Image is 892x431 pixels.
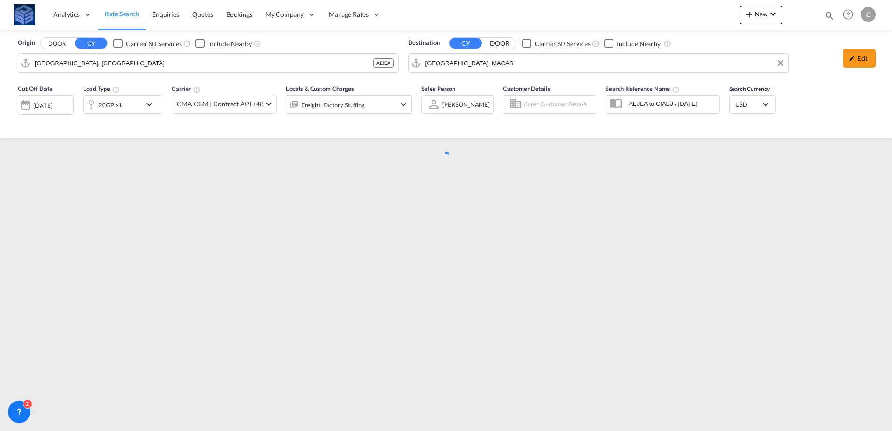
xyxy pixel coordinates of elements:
[112,86,120,93] md-icon: icon-information-outline
[98,98,122,111] div: 20GP x1
[75,38,107,49] button: CY
[254,40,261,47] md-icon: Unchecked: Ignores neighbouring ports when fetching rates.Checked : Includes neighbouring ports w...
[861,7,876,22] div: C
[286,85,354,92] span: Locals & Custom Charges
[606,85,680,92] span: Search Reference Name
[408,38,440,48] span: Destination
[192,10,213,18] span: Quotes
[83,95,162,114] div: 20GP x1icon-chevron-down
[824,10,835,24] div: icon-magnify
[744,8,755,20] md-icon: icon-plus 400-fg
[729,85,770,92] span: Search Currency
[33,101,52,110] div: [DATE]
[195,38,252,48] md-checkbox: Checkbox No Ink
[41,38,73,49] button: DOOR
[18,85,53,92] span: Cut Off Date
[592,40,599,47] md-icon: Unchecked: Search for CY (Container Yard) services for all selected carriers.Checked : Search for...
[672,86,680,93] md-icon: Your search will be saved by the below given name
[441,97,491,111] md-select: Sales Person: Carlo Piccolo
[767,8,779,20] md-icon: icon-chevron-down
[193,86,201,93] md-icon: The selected Trucker/Carrierwill be displayed in the rate results If the rates are from another f...
[18,95,74,115] div: [DATE]
[483,38,516,49] button: DOOR
[18,54,398,72] md-input-container: Jebel Ali, AEJEA
[503,85,550,92] span: Customer Details
[843,49,876,68] div: icon-pencilEdit
[83,85,120,92] span: Load Type
[373,58,394,68] div: AEJEA
[14,4,35,25] img: fff785d0086311efa2d3e168b14c2f64.png
[522,38,590,48] md-checkbox: Checkbox No Ink
[617,39,661,49] div: Include Nearby
[113,38,181,48] md-checkbox: Checkbox No Ink
[421,85,455,92] span: Sales Person
[183,40,191,47] md-icon: Unchecked: Search for CY (Container Yard) services for all selected carriers.Checked : Search for...
[409,54,789,72] md-input-container: Casablanca, MACAS
[18,113,25,126] md-datepicker: Select
[35,56,373,70] input: Search by Port
[301,98,365,111] div: Freight Factory Stuffing
[604,38,661,48] md-checkbox: Checkbox No Ink
[840,7,856,22] span: Help
[152,10,179,18] span: Enquiries
[53,10,80,19] span: Analytics
[840,7,861,23] div: Help
[177,99,263,109] span: CMA CGM | Contract API +48
[105,10,139,18] span: Rate Search
[849,55,855,62] md-icon: icon-pencil
[824,10,835,21] md-icon: icon-magnify
[449,38,482,49] button: CY
[126,39,181,49] div: Carrier SD Services
[172,85,201,92] span: Carrier
[744,10,779,18] span: New
[774,56,787,70] button: Clear Input
[535,39,590,49] div: Carrier SD Services
[442,101,490,108] div: [PERSON_NAME]
[425,56,784,70] input: Search by Port
[265,10,304,19] span: My Company
[624,97,719,111] input: Search Reference Name
[226,10,252,18] span: Bookings
[144,99,160,110] md-icon: icon-chevron-down
[398,99,409,110] md-icon: icon-chevron-down
[664,40,671,47] md-icon: Unchecked: Ignores neighbouring ports when fetching rates.Checked : Includes neighbouring ports w...
[734,97,771,111] md-select: Select Currency: $ USDUnited States Dollar
[286,95,412,114] div: Freight Factory Stuffingicon-chevron-down
[523,97,593,111] input: Enter Customer Details
[18,38,35,48] span: Origin
[735,100,761,109] span: USD
[329,10,369,19] span: Manage Rates
[740,6,782,24] button: icon-plus 400-fgNewicon-chevron-down
[208,39,252,49] div: Include Nearby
